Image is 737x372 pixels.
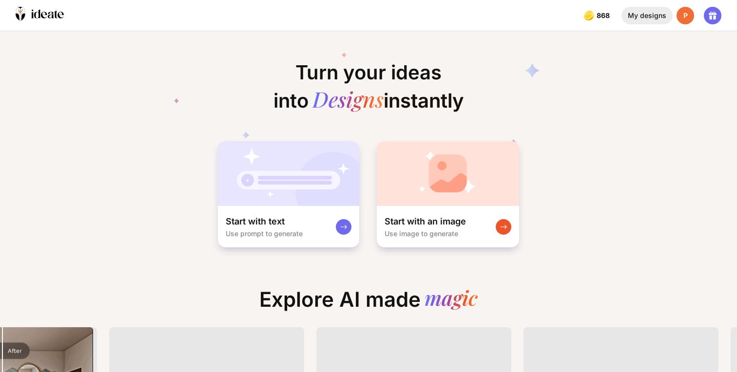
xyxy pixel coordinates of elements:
[385,216,466,227] div: Start with an image
[252,287,485,319] div: Explore AI made
[597,12,612,19] span: 868
[621,7,673,24] div: My designs
[425,287,478,312] div: magic
[385,229,458,238] div: Use image to generate
[377,141,519,206] img: startWithImageCardBg.jpg
[677,7,694,24] div: P
[218,141,359,206] img: startWithTextCardBg.jpg
[226,229,303,238] div: Use prompt to generate
[226,216,285,227] div: Start with text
